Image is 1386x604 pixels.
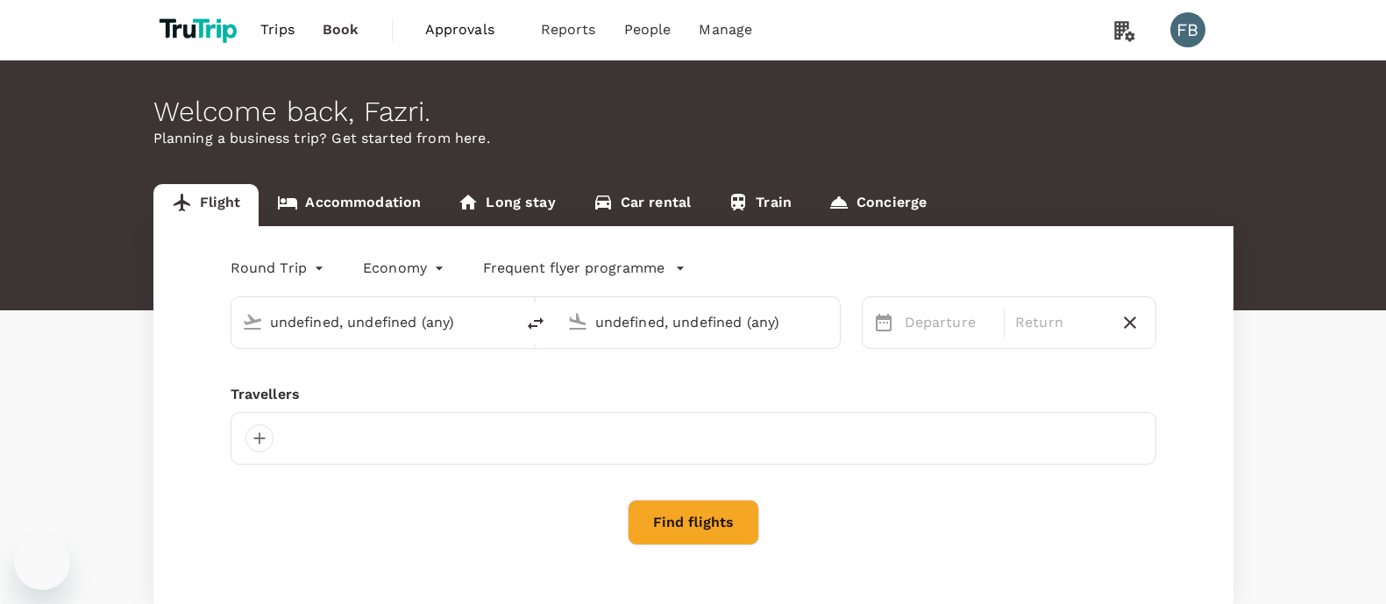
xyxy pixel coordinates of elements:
a: Train [709,184,810,226]
div: Round Trip [231,254,329,282]
span: Book [323,19,359,40]
input: Going to [595,309,803,336]
img: TruTrip logo [153,11,247,49]
button: Open [502,320,506,323]
a: Accommodation [259,184,439,226]
div: Economy [363,254,448,282]
p: Return [1015,312,1105,333]
span: People [624,19,672,40]
a: Long stay [439,184,573,226]
iframe: Button to launch messaging window [14,534,70,590]
div: Travellers [231,384,1156,405]
div: Welcome back , Fazri . [153,96,1233,128]
a: Concierge [810,184,945,226]
a: Car rental [574,184,710,226]
p: Planning a business trip? Get started from here. [153,128,1233,149]
p: Departure [905,312,994,333]
span: Trips [260,19,295,40]
a: Flight [153,184,259,226]
span: Approvals [425,19,513,40]
input: Depart from [270,309,478,336]
button: delete [515,302,557,345]
div: FB [1170,12,1205,47]
button: Open [828,320,831,323]
button: Frequent flyer programme [483,258,686,279]
span: Manage [699,19,752,40]
button: Find flights [628,500,759,545]
p: Frequent flyer programme [483,258,665,279]
span: Reports [541,19,596,40]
